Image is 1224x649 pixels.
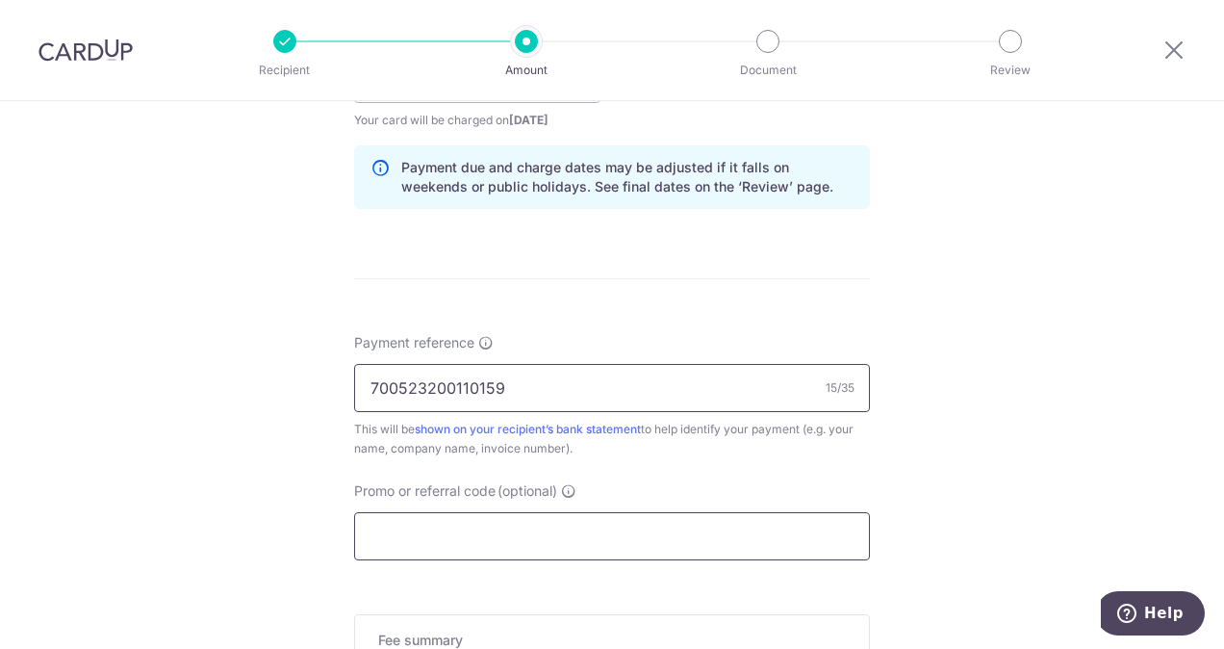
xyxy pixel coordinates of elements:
p: Payment due and charge dates may be adjusted if it falls on weekends or public holidays. See fina... [401,158,854,196]
p: Review [939,61,1082,80]
a: shown on your recipient’s bank statement [415,422,641,436]
iframe: Opens a widget where you can find more information [1101,591,1205,639]
span: Your card will be charged on [354,111,600,130]
span: (optional) [497,481,557,501]
div: This will be to help identify your payment (e.g. your name, company name, invoice number). [354,420,870,458]
span: [DATE] [509,113,548,127]
span: Promo or referral code [354,481,496,501]
p: Amount [455,61,598,80]
p: Document [697,61,839,80]
img: CardUp [38,39,133,62]
div: 15/35 [826,378,854,398]
span: Payment reference [354,333,474,352]
p: Recipient [214,61,356,80]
